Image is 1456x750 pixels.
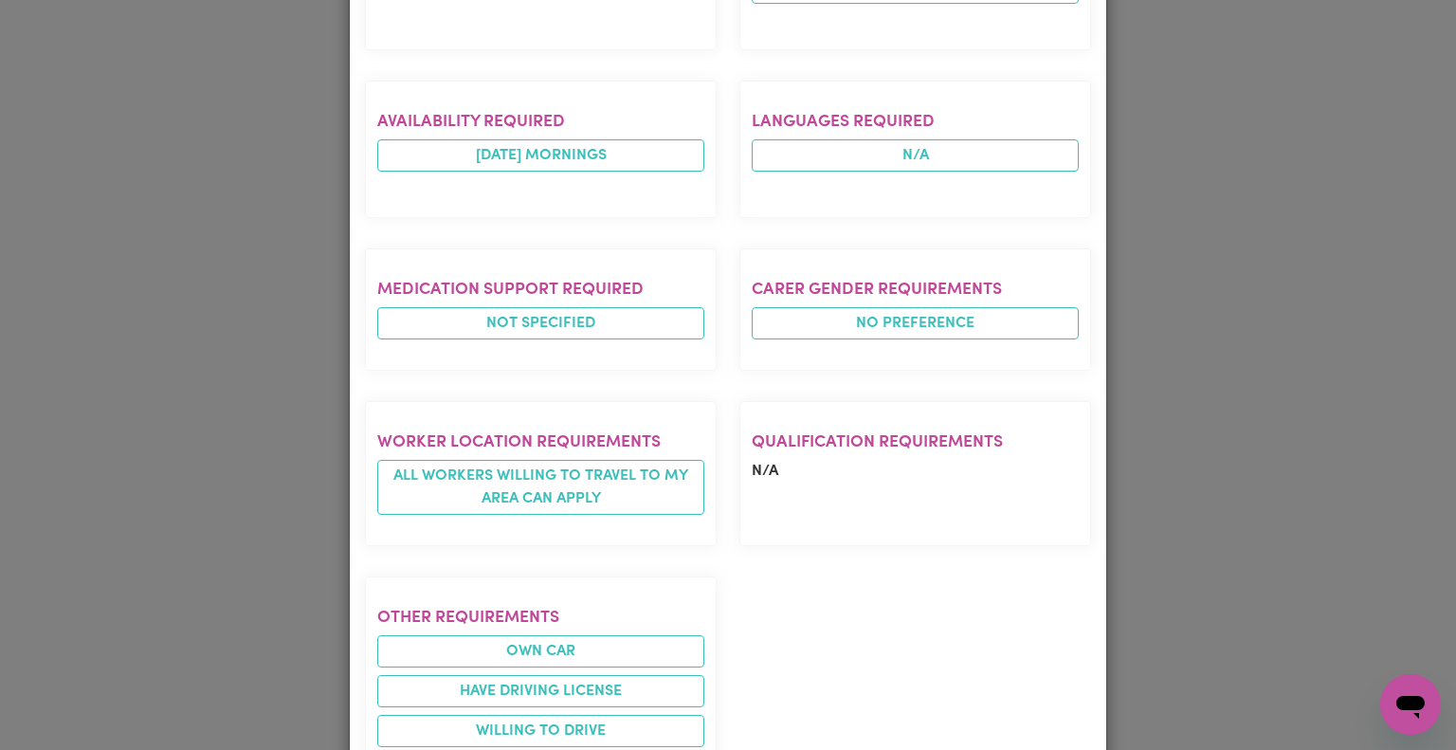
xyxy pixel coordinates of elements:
li: Willing to drive [377,715,704,747]
h2: Qualification requirements [752,432,1079,452]
li: Own Car [377,635,704,668]
li: Have driving license [377,675,704,707]
h2: Carer gender requirements [752,280,1079,300]
h2: Medication Support Required [377,280,704,300]
iframe: Button to launch messaging window [1380,674,1441,735]
span: Not specified [377,307,704,339]
h2: Other requirements [377,608,704,628]
li: [DATE] mornings [377,139,704,172]
span: N/A [752,139,1079,172]
span: All workers willing to travel to my area can apply [377,460,704,515]
h2: Languages required [752,112,1079,132]
h2: Availability required [377,112,704,132]
h2: Worker location requirements [377,432,704,452]
span: No preference [752,307,1079,339]
span: N/A [752,464,778,479]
